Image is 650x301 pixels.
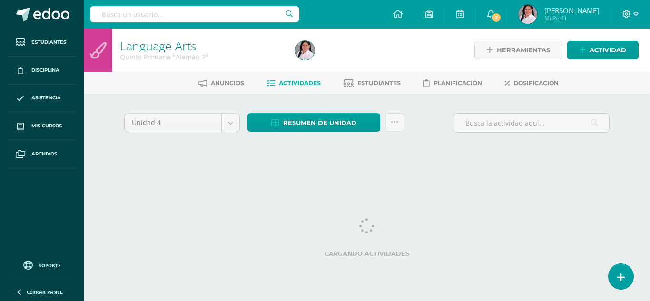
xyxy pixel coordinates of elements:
img: 8913a5ad6e113651d596bf9bf807ce8d.png [518,5,537,24]
a: Soporte [11,258,72,271]
a: Disciplina [8,57,76,85]
span: Estudiantes [31,39,66,46]
a: Actividad [567,41,639,59]
span: [PERSON_NAME] [544,6,599,15]
img: 8913a5ad6e113651d596bf9bf807ce8d.png [295,41,315,60]
h1: Language Arts [120,39,284,52]
span: Unidad 4 [132,114,214,132]
span: Dosificación [513,79,559,87]
a: Archivos [8,140,76,168]
a: Herramientas [474,41,562,59]
span: Asistencia [31,94,61,102]
span: Resumen de unidad [283,114,356,132]
a: Estudiantes [344,76,401,91]
input: Busca la actividad aquí... [453,114,609,132]
span: Soporte [39,262,61,269]
a: Asistencia [8,85,76,113]
span: Estudiantes [357,79,401,87]
input: Busca un usuario... [90,6,299,22]
a: Resumen de unidad [247,113,380,132]
span: Actividades [279,79,321,87]
span: Planificación [433,79,482,87]
span: Disciplina [31,67,59,74]
a: Dosificación [505,76,559,91]
div: Quinto Primaria 'Alemán 2' [120,52,284,61]
a: Unidad 4 [125,114,239,132]
span: Mis cursos [31,122,62,130]
span: 2 [491,12,502,23]
span: Anuncios [211,79,244,87]
label: Cargando actividades [124,250,610,257]
a: Actividades [267,76,321,91]
a: Mis cursos [8,112,76,140]
a: Language Arts [120,38,197,54]
a: Estudiantes [8,29,76,57]
span: Mi Perfil [544,14,599,22]
span: Actividad [590,41,626,59]
a: Planificación [423,76,482,91]
a: Anuncios [198,76,244,91]
span: Archivos [31,150,57,158]
span: Cerrar panel [27,289,63,295]
span: Herramientas [497,41,550,59]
